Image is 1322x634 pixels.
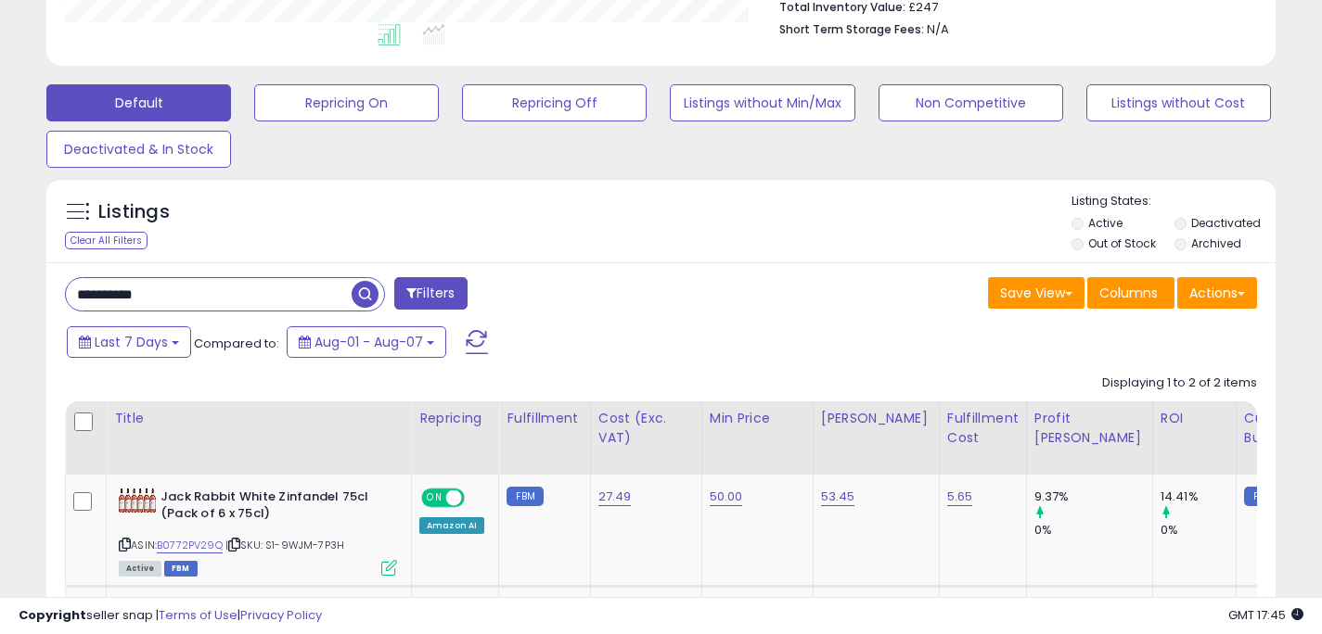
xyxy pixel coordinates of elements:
[95,333,168,351] span: Last 7 Days
[419,409,491,428] div: Repricing
[1034,488,1152,505] div: 9.37%
[879,84,1063,121] button: Non Competitive
[164,561,198,577] span: FBM
[19,606,86,624] strong: Copyright
[419,517,484,534] div: Amazon AI
[1191,215,1261,231] label: Deactivated
[254,84,439,121] button: Repricing On
[462,489,492,505] span: OFF
[65,232,148,249] div: Clear All Filters
[988,277,1085,309] button: Save View
[159,606,237,624] a: Terms of Use
[779,21,924,37] b: Short Term Storage Fees:
[240,606,322,624] a: Privacy Policy
[1161,522,1236,539] div: 0%
[98,199,170,225] h5: Listings
[1102,374,1257,392] div: Displaying 1 to 2 of 2 items
[160,488,386,527] b: Jack Rabbit White Zinfandel 75cl (Pack of 6 x 75cl)
[947,488,973,506] a: 5.65
[507,487,543,506] small: FBM
[1072,193,1276,210] p: Listing States:
[46,84,231,121] button: Default
[598,409,694,448] div: Cost (Exc. VAT)
[1088,215,1123,231] label: Active
[423,489,446,505] span: ON
[1161,409,1228,428] div: ROI
[157,538,223,553] a: B0772PV29Q
[287,326,446,358] button: Aug-01 - Aug-07
[1086,84,1271,121] button: Listings without Cost
[670,84,854,121] button: Listings without Min/Max
[119,488,397,575] div: ASIN:
[225,538,344,552] span: | SKU: S1-9WJM-7P3H
[927,20,949,38] span: N/A
[314,333,423,351] span: Aug-01 - Aug-07
[947,409,1019,448] div: Fulfillment Cost
[1228,606,1303,624] span: 2025-08-15 17:45 GMT
[194,335,279,352] span: Compared to:
[1244,487,1280,506] small: FBM
[67,326,191,358] button: Last 7 Days
[710,488,743,506] a: 50.00
[1161,488,1236,505] div: 14.41%
[1034,522,1152,539] div: 0%
[19,607,322,625] div: seller snap | |
[1191,235,1241,251] label: Archived
[114,409,404,428] div: Title
[710,409,805,428] div: Min Price
[119,561,161,577] span: All listings currently available for purchase on Amazon
[507,409,582,428] div: Fulfillment
[394,277,467,310] button: Filters
[1088,235,1156,251] label: Out of Stock
[462,84,647,121] button: Repricing Off
[1087,277,1174,309] button: Columns
[821,409,931,428] div: [PERSON_NAME]
[598,488,632,506] a: 27.49
[1177,277,1257,309] button: Actions
[821,488,855,506] a: 53.45
[46,131,231,168] button: Deactivated & In Stock
[119,488,156,513] img: 51PfZBhxXbL._SL40_.jpg
[1034,409,1145,448] div: Profit [PERSON_NAME]
[1099,284,1158,302] span: Columns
